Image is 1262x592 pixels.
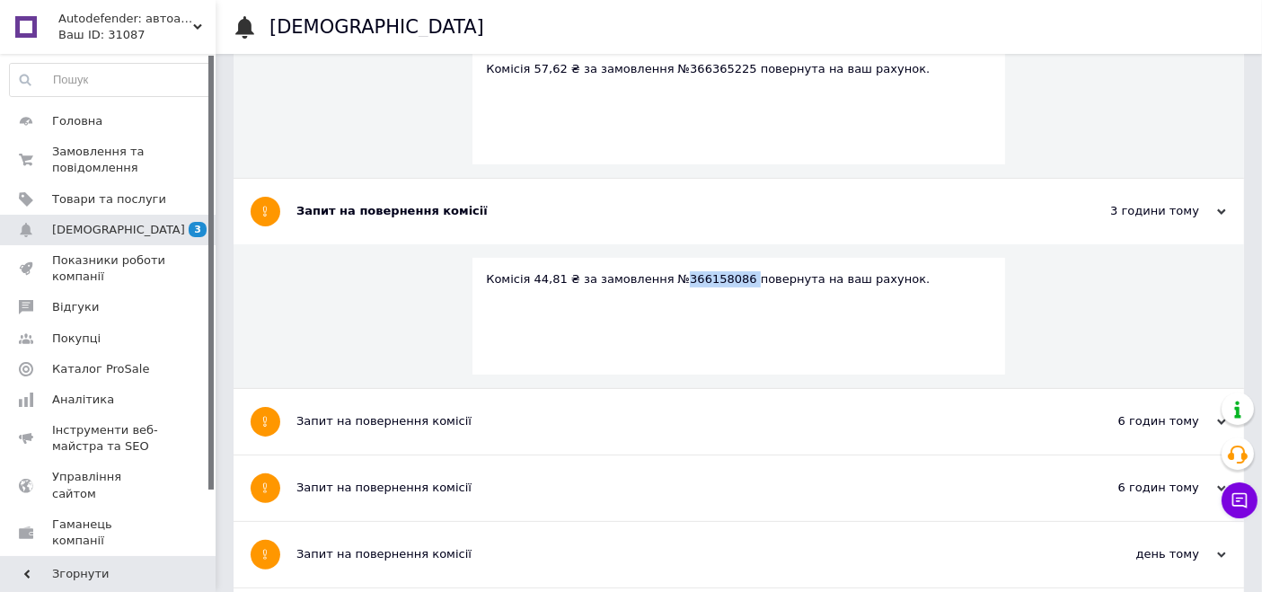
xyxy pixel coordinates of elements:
[52,469,166,501] span: Управління сайтом
[486,61,992,77] div: Комісія 57,62 ₴ за замовлення №366365225 повернута на ваш рахунок.
[296,480,1046,496] div: Запит на повернення комісії
[52,331,101,347] span: Покупці
[486,271,992,287] div: Комісія 44,81 ₴ за замовлення №366158086 повернута на ваш рахунок.
[52,299,99,315] span: Відгуки
[296,413,1046,429] div: Запит на повернення комісії
[52,144,166,176] span: Замовлення та повідомлення
[52,252,166,285] span: Показники роботи компанії
[189,222,207,237] span: 3
[1046,413,1226,429] div: 6 годин тому
[58,27,216,43] div: Ваш ID: 31087
[52,392,114,408] span: Аналітика
[296,546,1046,562] div: Запит на повернення комісії
[52,113,102,129] span: Головна
[296,203,1046,219] div: Запит на повернення комісії
[58,11,193,27] span: Autodefender: автоаксесуари, автозапчастини
[1222,482,1258,518] button: Чат з покупцем
[1046,546,1226,562] div: день тому
[10,64,211,96] input: Пошук
[52,517,166,549] span: Гаманець компанії
[52,191,166,208] span: Товари та послуги
[269,16,484,38] h1: [DEMOGRAPHIC_DATA]
[52,361,149,377] span: Каталог ProSale
[52,222,185,238] span: [DEMOGRAPHIC_DATA]
[1046,203,1226,219] div: 3 години тому
[52,422,166,455] span: Інструменти веб-майстра та SEO
[1046,480,1226,496] div: 6 годин тому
